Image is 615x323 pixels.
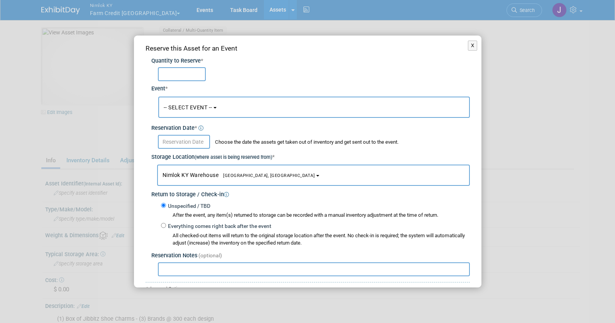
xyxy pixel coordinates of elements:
[219,173,315,178] span: [GEOGRAPHIC_DATA], [GEOGRAPHIC_DATA]
[151,252,197,259] span: Reservation Notes
[146,286,470,293] div: Advanced Options
[158,97,470,118] button: -- SELECT EVENT --
[158,135,210,149] input: Reservation Date
[151,81,470,93] div: Event
[211,139,398,145] span: Choose the date the assets get taken out of inventory and get sent out to the event.
[151,186,470,199] div: Return to Storage / Check-in
[163,172,315,178] span: Nimlok KY Warehouse
[198,252,222,258] span: (optional)
[161,210,470,219] div: After the event, any item(s) returned to storage can be recorded with a manual inventory adjustme...
[166,223,271,230] label: Everything comes right back after the event
[146,44,237,52] span: Reserve this Asset for an Event
[468,41,478,51] button: X
[151,57,470,65] div: Quantity to Reserve
[173,232,470,247] div: All checked-out items will return to the original storage location after the event. No check-in i...
[164,104,212,110] span: -- SELECT EVENT --
[195,155,272,160] small: (where asset is being reserved from)
[166,202,210,210] label: Unspecified / TBD
[151,149,470,161] div: Storage Location
[151,120,470,133] div: Reservation Date
[157,165,470,186] button: Nimlok KY Warehouse[GEOGRAPHIC_DATA], [GEOGRAPHIC_DATA]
